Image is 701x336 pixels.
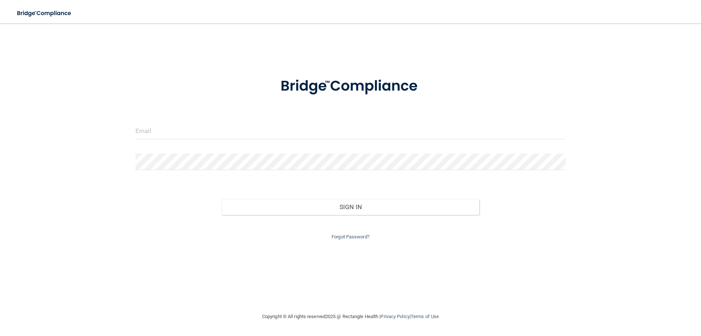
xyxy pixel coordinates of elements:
[222,199,480,215] button: Sign In
[217,305,484,328] div: Copyright © All rights reserved 2025 @ Rectangle Health | |
[265,67,436,105] img: bridge_compliance_login_screen.278c3ca4.svg
[411,314,439,319] a: Terms of Use
[11,6,78,21] img: bridge_compliance_login_screen.278c3ca4.svg
[380,314,409,319] a: Privacy Policy
[332,234,369,239] a: Forgot Password?
[135,123,566,139] input: Email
